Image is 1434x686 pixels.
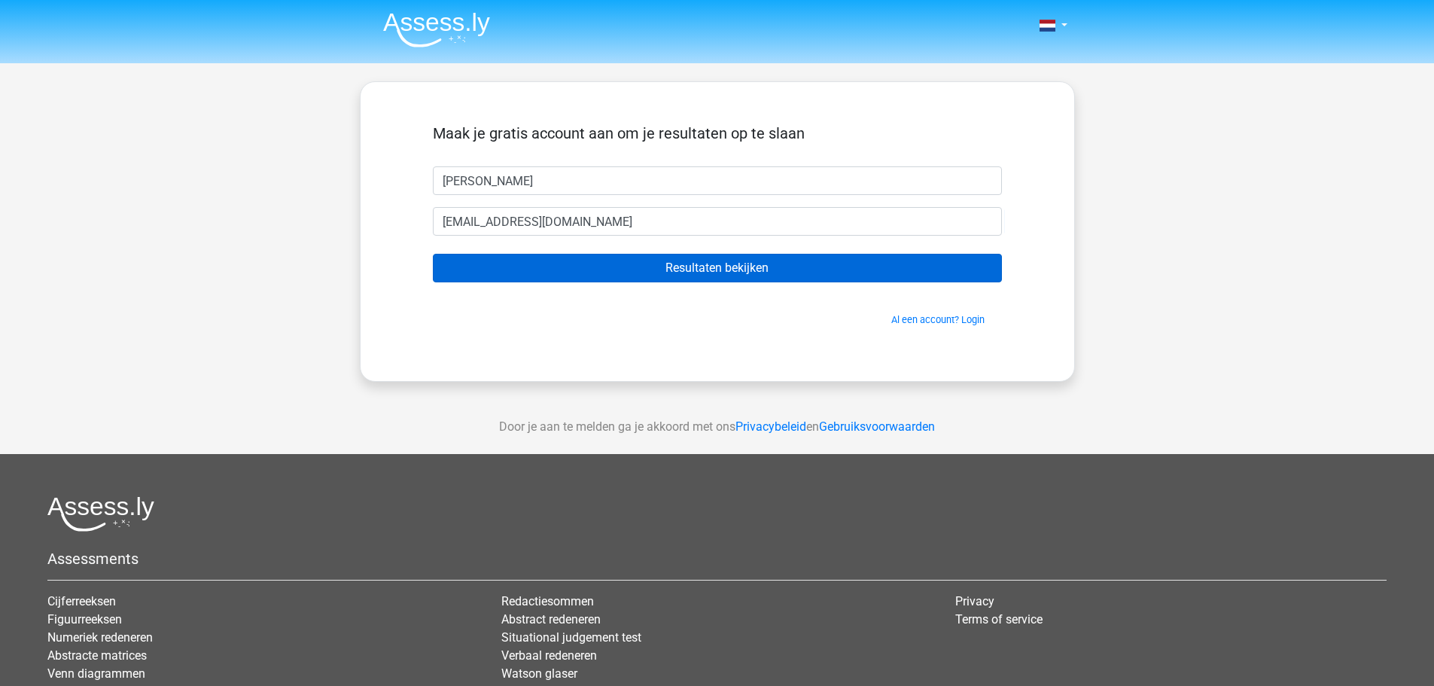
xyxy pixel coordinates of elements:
a: Abstract redeneren [501,612,601,627]
a: Verbaal redeneren [501,648,597,663]
a: Privacybeleid [735,419,806,434]
input: Voornaam [433,166,1002,195]
img: Assessly logo [47,496,154,532]
a: Gebruiksvoorwaarden [819,419,935,434]
a: Figuurreeksen [47,612,122,627]
h5: Assessments [47,550,1387,568]
a: Numeriek redeneren [47,630,153,645]
a: Abstracte matrices [47,648,147,663]
a: Cijferreeksen [47,594,116,608]
a: Redactiesommen [501,594,594,608]
a: Situational judgement test [501,630,641,645]
a: Terms of service [955,612,1043,627]
a: Watson glaser [501,666,577,681]
img: Assessly [383,12,490,47]
input: Email [433,207,1002,236]
a: Privacy [955,594,994,608]
a: Venn diagrammen [47,666,145,681]
h5: Maak je gratis account aan om je resultaten op te slaan [433,124,1002,142]
a: Al een account? Login [891,314,985,325]
input: Resultaten bekijken [433,254,1002,282]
